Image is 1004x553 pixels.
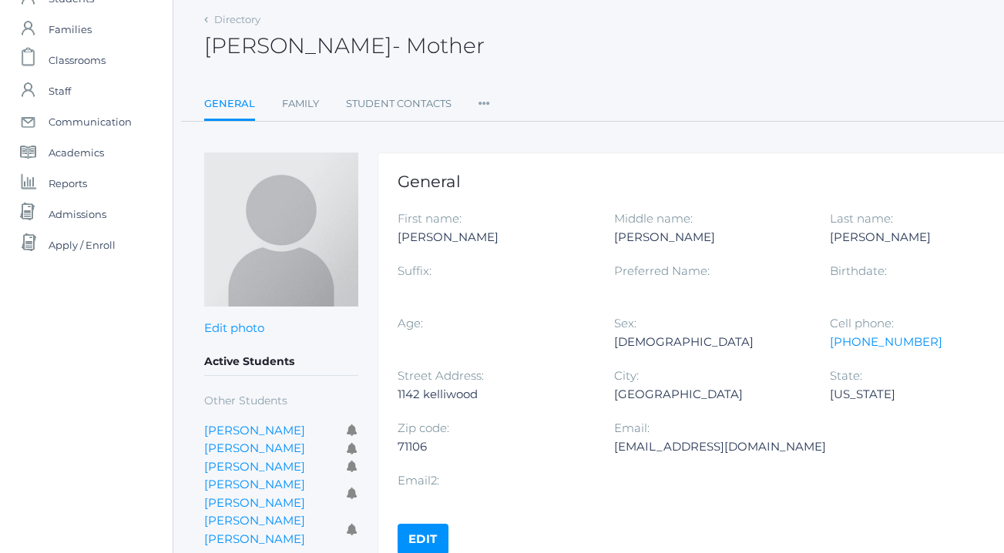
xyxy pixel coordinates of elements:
[614,228,808,246] div: [PERSON_NAME]
[204,477,305,510] a: [PERSON_NAME] [PERSON_NAME]
[49,168,87,199] span: Reports
[830,211,893,226] label: Last name:
[204,34,485,58] h2: [PERSON_NAME]
[398,263,431,278] label: Suffix:
[49,14,92,45] span: Families
[830,316,894,330] label: Cell phone:
[614,316,636,330] label: Sex:
[614,421,650,435] label: Email:
[204,152,358,307] img: Courtney Perrero
[49,75,71,106] span: Staff
[204,320,264,335] a: Edit photo
[49,106,132,137] span: Communication
[398,228,591,246] div: [PERSON_NAME]
[347,524,358,535] i: Receives communications for this student
[204,423,305,437] a: [PERSON_NAME]
[614,263,710,278] label: Preferred Name:
[214,13,260,25] a: Directory
[614,437,826,456] div: [EMAIL_ADDRESS][DOMAIN_NAME]
[204,89,255,122] a: General
[346,89,452,119] a: Student Contacts
[398,211,462,226] label: First name:
[204,513,305,546] a: [PERSON_NAME] [PERSON_NAME]
[398,368,484,383] label: Street Address:
[204,349,358,375] h5: Active Students
[49,137,104,168] span: Academics
[347,488,358,499] i: Receives communications for this student
[614,211,693,226] label: Middle name:
[347,424,358,436] i: Receives communications for this student
[614,368,639,383] label: City:
[398,385,591,404] div: 1142 kelliwood
[49,45,106,75] span: Classrooms
[49,199,106,230] span: Admissions
[830,334,942,349] a: [PHONE_NUMBER]
[614,385,808,404] div: [GEOGRAPHIC_DATA]
[398,473,439,488] label: Email2:
[347,443,358,454] i: Receives communications for this student
[204,459,305,474] a: [PERSON_NAME]
[347,461,358,472] i: Receives communications for this student
[282,89,319,119] a: Family
[204,441,305,455] a: [PERSON_NAME]
[392,32,485,59] span: - Mother
[398,316,423,330] label: Age:
[398,421,449,435] label: Zip code:
[614,333,808,351] div: [DEMOGRAPHIC_DATA]
[830,368,862,383] label: State:
[49,230,116,260] span: Apply / Enroll
[830,263,887,278] label: Birthdate:
[204,388,358,414] h5: Other Students
[398,437,591,456] div: 71106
